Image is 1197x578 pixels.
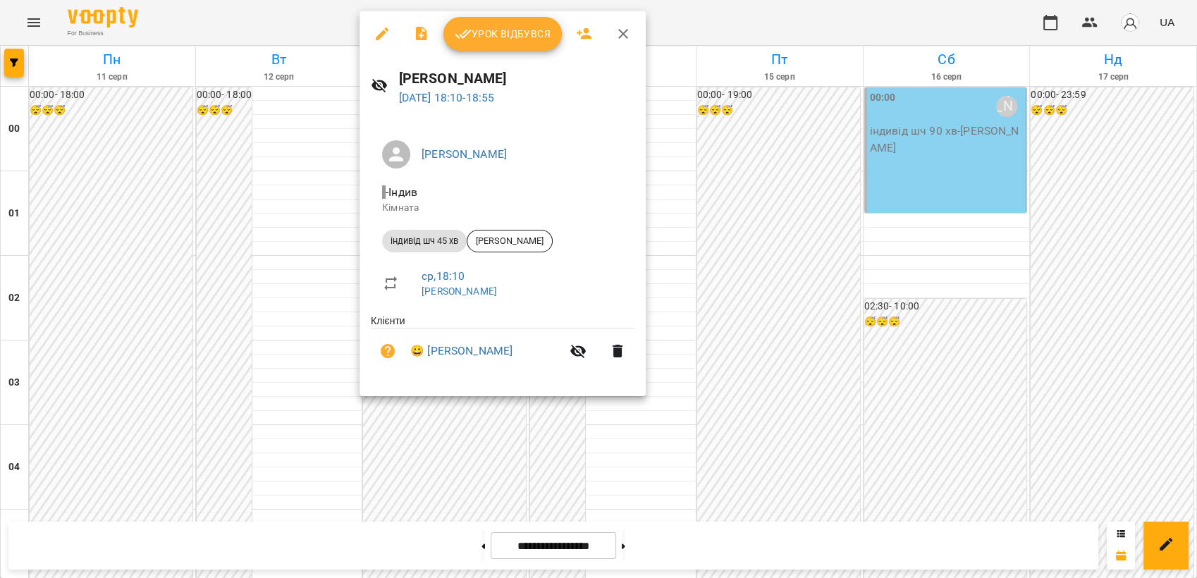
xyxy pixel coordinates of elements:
[455,25,551,42] span: Урок відбувся
[422,269,465,283] a: ср , 18:10
[371,334,405,368] button: Візит ще не сплачено. Додати оплату?
[422,285,497,297] a: [PERSON_NAME]
[467,235,552,247] span: [PERSON_NAME]
[399,91,495,104] a: [DATE] 18:10-18:55
[399,68,634,90] h6: [PERSON_NAME]
[467,230,553,252] div: [PERSON_NAME]
[371,314,634,379] ul: Клієнти
[443,17,562,51] button: Урок відбувся
[410,343,512,359] a: 😀 [PERSON_NAME]
[382,235,467,247] span: індивід шч 45 хв
[422,147,507,161] a: [PERSON_NAME]
[382,201,623,215] p: Кімната
[382,185,420,199] span: - Індив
